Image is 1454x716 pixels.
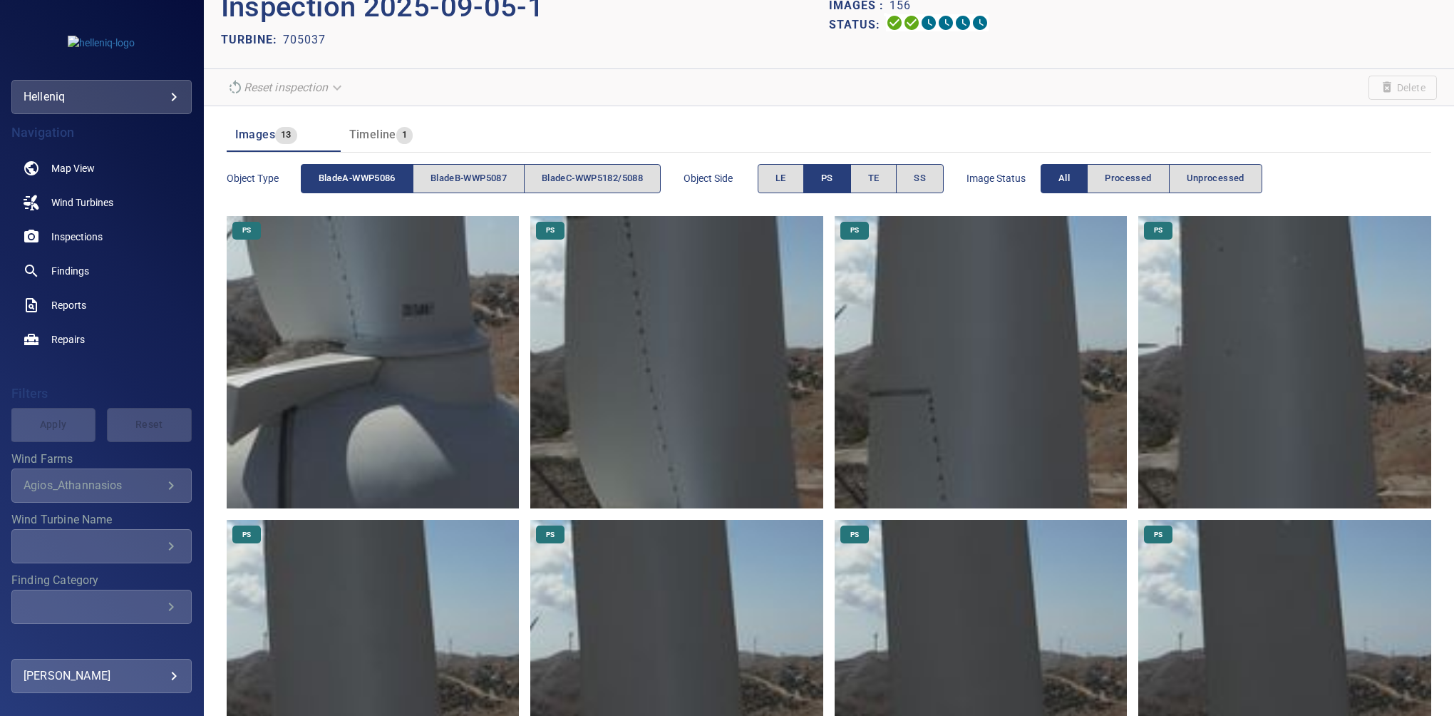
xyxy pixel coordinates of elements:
svg: Matching 0% [954,14,971,31]
label: Wind Farms [11,454,192,465]
label: Finding Category [11,575,192,586]
button: TE [850,164,897,193]
div: Agios_Athannasios [24,479,163,492]
p: TURBINE: [221,31,283,48]
div: Reset inspection [221,75,351,100]
div: objectSide [758,164,944,193]
button: LE [758,164,804,193]
span: Image Status [966,171,1041,185]
div: helleniq [11,80,192,114]
span: PS [537,225,563,235]
button: bladeB-WWP5087 [413,164,525,193]
span: Map View [51,161,95,175]
svg: Selecting 0% [920,14,937,31]
span: Processed [1105,170,1151,187]
div: Wind Turbine Name [11,529,192,563]
span: 13 [275,127,297,143]
span: Object Side [684,171,758,185]
div: objectType [301,164,661,193]
button: Processed [1087,164,1169,193]
p: Status: [829,14,886,35]
span: bladeC-WWP5182/5088 [542,170,643,187]
span: Inspections [51,230,103,244]
a: repairs noActive [11,322,192,357]
span: All [1058,170,1070,187]
div: Unable to reset the inspection due to your user permissions [221,75,351,100]
div: [PERSON_NAME] [24,665,180,687]
label: Wind Turbine Name [11,514,192,526]
a: reports noActive [11,288,192,322]
div: Finding Category [11,590,192,624]
a: findings noActive [11,254,192,288]
em: Reset inspection [244,81,328,94]
span: Unprocessed [1187,170,1244,187]
a: windturbines noActive [11,185,192,220]
span: PS [842,225,867,235]
p: 705037 [283,31,326,48]
span: Images [235,128,275,141]
svg: Uploading 100% [886,14,903,31]
span: Object type [227,171,301,185]
span: PS [842,530,867,540]
span: PS [821,170,833,187]
span: Wind Turbines [51,195,113,210]
span: Reports [51,298,86,312]
span: Timeline [349,128,396,141]
a: inspections noActive [11,220,192,254]
button: bladeA-WWP5086 [301,164,413,193]
svg: Classification 0% [971,14,989,31]
h4: Filters [11,387,192,401]
span: TE [868,170,880,187]
span: SS [914,170,926,187]
svg: Data Formatted 100% [903,14,920,31]
button: bladeC-WWP5182/5088 [524,164,661,193]
span: Findings [51,264,89,278]
span: PS [1145,530,1171,540]
div: Wind Farms [11,469,192,503]
h4: Navigation [11,126,192,140]
span: bladeA-WWP5086 [319,170,396,187]
div: imageStatus [1041,164,1262,193]
button: SS [896,164,944,193]
svg: ML Processing 0% [937,14,954,31]
label: Finding Type [11,635,192,647]
span: LE [775,170,786,187]
div: helleniq [24,86,180,108]
button: All [1041,164,1088,193]
a: map noActive [11,151,192,185]
span: bladeB-WWP5087 [430,170,507,187]
span: Unable to delete the inspection due to your user permissions [1368,76,1437,100]
span: Repairs [51,332,85,347]
span: PS [537,530,563,540]
span: PS [234,530,259,540]
button: PS [803,164,851,193]
span: PS [1145,225,1171,235]
button: Unprocessed [1169,164,1262,193]
span: PS [234,225,259,235]
span: 1 [396,127,413,143]
img: helleniq-logo [68,36,135,50]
